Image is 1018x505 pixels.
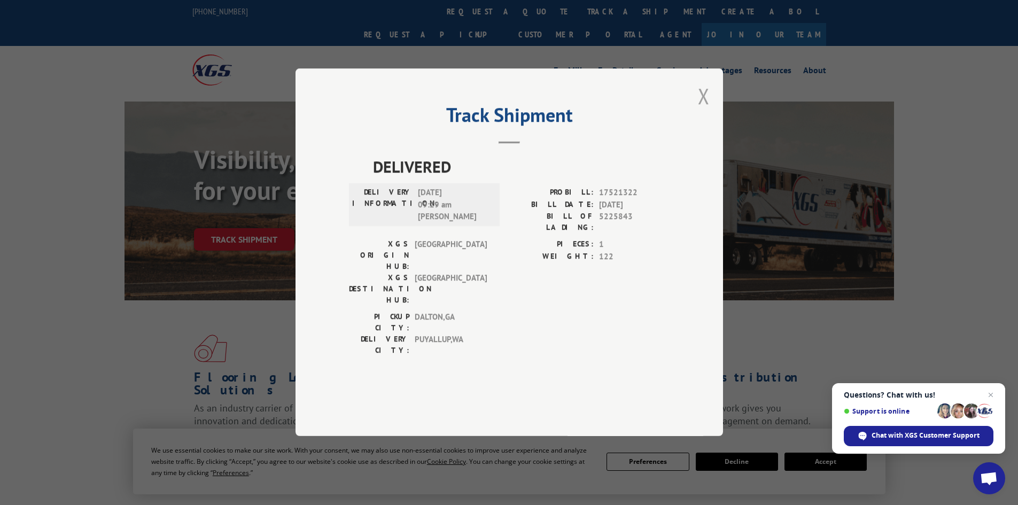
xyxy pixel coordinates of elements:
[599,251,670,263] span: 122
[415,312,487,334] span: DALTON , GA
[599,239,670,251] span: 1
[698,82,710,110] button: Close modal
[509,239,594,251] label: PIECES:
[599,187,670,199] span: 17521322
[415,334,487,356] span: PUYALLUP , WA
[349,312,409,334] label: PICKUP CITY:
[599,199,670,211] span: [DATE]
[509,199,594,211] label: BILL DATE:
[349,334,409,356] label: DELIVERY CITY:
[418,187,490,223] span: [DATE] 09:29 am [PERSON_NAME]
[415,273,487,306] span: [GEOGRAPHIC_DATA]
[984,389,997,401] span: Close chat
[352,187,413,223] label: DELIVERY INFORMATION:
[509,251,594,263] label: WEIGHT:
[373,155,670,179] span: DELIVERED
[844,407,934,415] span: Support is online
[509,187,594,199] label: PROBILL:
[599,211,670,234] span: 5225843
[349,239,409,273] label: XGS ORIGIN HUB:
[349,273,409,306] label: XGS DESTINATION HUB:
[973,462,1005,494] div: Open chat
[349,107,670,128] h2: Track Shipment
[844,391,993,399] span: Questions? Chat with us!
[844,426,993,446] div: Chat with XGS Customer Support
[509,211,594,234] label: BILL OF LADING:
[872,431,980,440] span: Chat with XGS Customer Support
[415,239,487,273] span: [GEOGRAPHIC_DATA]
